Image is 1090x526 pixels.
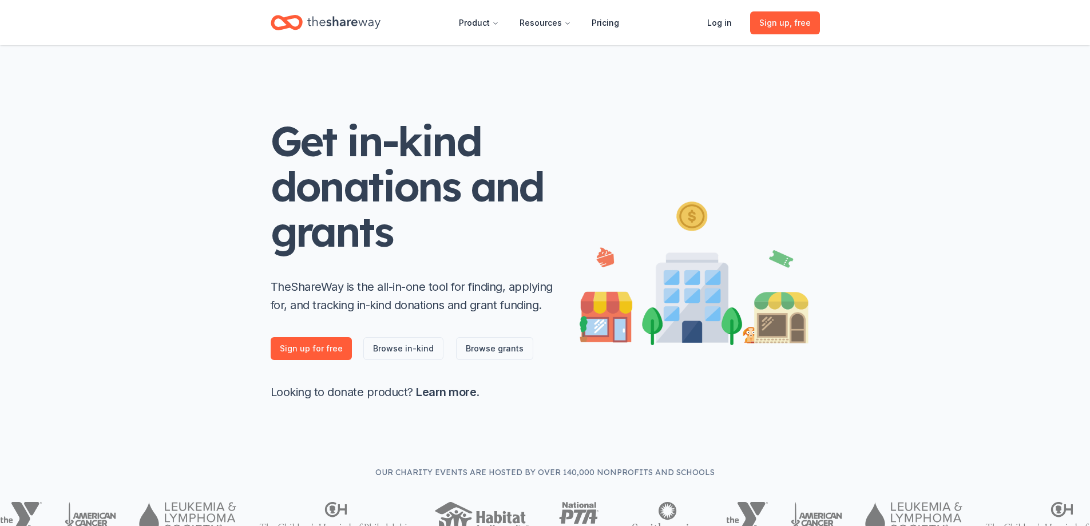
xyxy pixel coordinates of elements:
[363,337,443,360] a: Browse in-kind
[450,11,508,34] button: Product
[759,16,811,30] span: Sign up
[416,385,476,399] a: Learn more
[582,11,628,34] a: Pricing
[271,337,352,360] a: Sign up for free
[271,9,380,36] a: Home
[580,197,808,345] img: Illustration for landing page
[790,18,811,27] span: , free
[750,11,820,34] a: Sign up, free
[450,9,628,36] nav: Main
[271,383,557,401] p: Looking to donate product? .
[271,118,557,255] h1: Get in-kind donations and grants
[510,11,580,34] button: Resources
[456,337,533,360] a: Browse grants
[271,278,557,314] p: TheShareWay is the all-in-one tool for finding, applying for, and tracking in-kind donations and ...
[698,11,741,34] a: Log in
